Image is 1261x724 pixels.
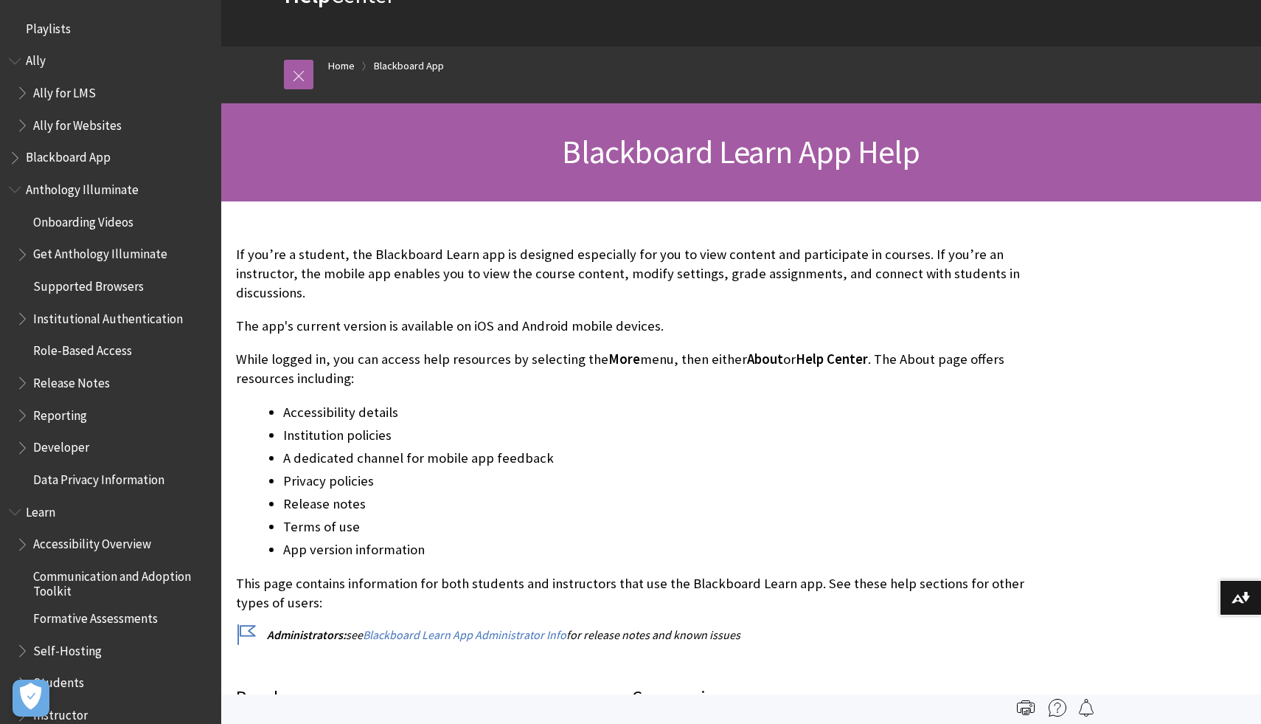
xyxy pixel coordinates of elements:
[33,306,183,326] span: Institutional Authentication
[26,16,71,36] span: Playlists
[33,606,158,626] span: Formative Assessments
[33,274,144,294] span: Supported Browsers
[33,370,110,390] span: Release Notes
[374,57,444,75] a: Blackboard App
[328,57,355,75] a: Home
[236,245,1028,303] p: If you’re a student, the Blackboard Learn app is designed especially for you to view content and ...
[283,402,1028,423] li: Accessibility details
[9,16,212,41] nav: Book outline for Playlists
[33,242,167,262] span: Get Anthology Illuminate
[236,350,1028,388] p: While logged in, you can access help resources by selecting the menu, then either or . The About ...
[33,210,133,230] span: Onboarding Videos
[26,49,46,69] span: Ally
[33,435,89,455] span: Developer
[267,627,346,642] span: Administrators:
[26,500,55,520] span: Learn
[236,574,1028,613] p: This page contains information for both students and instructors that use the Blackboard Learn ap...
[1049,699,1066,717] img: More help
[283,425,1028,446] li: Institution policies
[33,467,164,487] span: Data Privacy Information
[283,494,1028,514] li: Release notes
[9,49,212,138] nav: Book outline for Anthology Ally Help
[33,532,151,552] span: Accessibility Overview
[33,671,84,691] span: Students
[26,177,139,197] span: Anthology Illuminate
[236,317,1028,336] p: The app's current version is available on iOS and Android mobile devices.
[9,177,212,492] nav: Book outline for Anthology Illuminate
[33,403,87,423] span: Reporting
[33,703,88,723] span: Instructor
[363,627,566,643] a: Blackboard Learn App Administrator Info
[747,351,783,368] span: About
[283,471,1028,492] li: Privacy policies
[33,80,96,100] span: Ally for LMS
[283,517,1028,537] li: Terms of use
[562,131,920,172] span: Blackboard Learn App Help
[283,539,1028,560] li: App version information
[33,564,211,599] span: Communication and Adoption Toolkit
[796,351,868,368] span: Help Center
[283,448,1028,469] li: A dedicated channel for mobile app feedback
[9,145,212,170] nav: Book outline for Blackboard App Help
[33,339,132,359] span: Role-Based Access
[33,638,102,658] span: Self-Hosting
[26,145,111,165] span: Blackboard App
[1017,699,1035,717] img: Print
[33,113,122,133] span: Ally for Websites
[236,627,1028,643] p: see for release notes and known issues
[13,680,49,717] button: Open Preferences
[608,351,640,368] span: More
[1077,699,1095,717] img: Follow this page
